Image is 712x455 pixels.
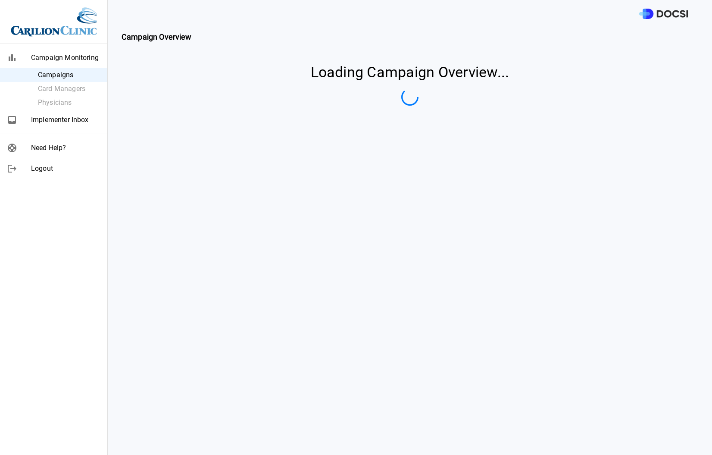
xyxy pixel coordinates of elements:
[31,53,100,63] span: Campaign Monitoring
[31,163,100,174] span: Logout
[31,143,100,153] span: Need Help?
[38,70,100,80] span: Campaigns
[639,9,688,19] img: DOCSI Logo
[311,63,509,82] h4: Loading Campaign Overview...
[122,32,192,41] strong: Campaign Overview
[11,7,97,37] img: Site Logo
[31,115,100,125] span: Implementer Inbox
